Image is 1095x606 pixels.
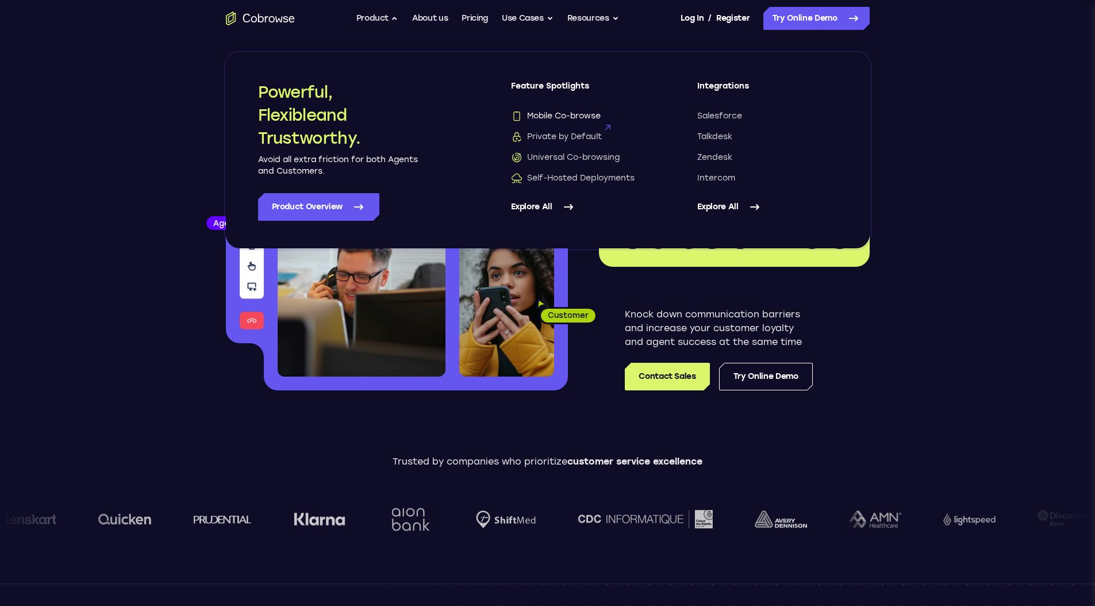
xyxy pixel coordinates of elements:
[293,512,345,526] img: Klarna
[697,131,837,143] a: Talkdesk
[763,7,870,30] a: Try Online Demo
[697,172,837,184] a: Intercom
[511,152,651,163] a: Universal Co-browsingUniversal Co-browsing
[193,515,251,524] img: prudential
[511,110,522,122] img: Mobile Co-browse
[511,131,522,143] img: Private by Default
[475,511,535,528] img: Shiftmed
[511,152,620,163] span: Universal Co-browsing
[511,110,651,122] a: Mobile Co-browseMobile Co-browse
[697,152,732,163] span: Zendesk
[511,131,602,143] span: Private by Default
[681,7,704,30] a: Log In
[511,172,635,184] span: Self-Hosted Deployments
[578,510,712,528] img: CDC Informatique
[462,7,488,30] a: Pricing
[511,80,651,101] span: Feature Spotlights
[697,110,742,122] span: Salesforce
[511,152,522,163] img: Universal Co-browsing
[719,363,813,390] a: Try Online Demo
[697,80,837,101] span: Integrations
[511,172,651,184] a: Self-Hosted DeploymentsSelf-Hosted Deployments
[848,511,901,528] img: AMN Healthcare
[567,456,702,467] span: customer service excellence
[387,496,433,543] img: Aion Bank
[226,11,295,25] a: Go to the home page
[697,193,837,221] a: Explore All
[625,363,709,390] a: Contact Sales
[697,110,837,122] a: Salesforce
[511,110,601,122] span: Mobile Co-browse
[412,7,448,30] a: About us
[258,193,379,221] a: Product Overview
[511,131,651,143] a: Private by DefaultPrivate by Default
[459,240,554,377] img: A customer holding their phone
[697,152,837,163] a: Zendesk
[754,511,806,528] img: avery-dennison
[278,171,445,377] img: A customer support agent talking on the phone
[697,131,732,143] span: Talkdesk
[258,80,419,149] h2: Powerful, Flexible and Trustworthy.
[708,11,712,25] span: /
[258,154,419,177] p: Avoid all extra friction for both Agents and Customers.
[502,7,554,30] button: Use Cases
[511,193,651,221] a: Explore All
[716,7,750,30] a: Register
[356,7,399,30] button: Product
[567,7,619,30] button: Resources
[511,172,522,184] img: Self-Hosted Deployments
[697,172,735,184] span: Intercom
[625,308,813,349] p: Knock down communication barriers and increase your customer loyalty and agent success at the sam...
